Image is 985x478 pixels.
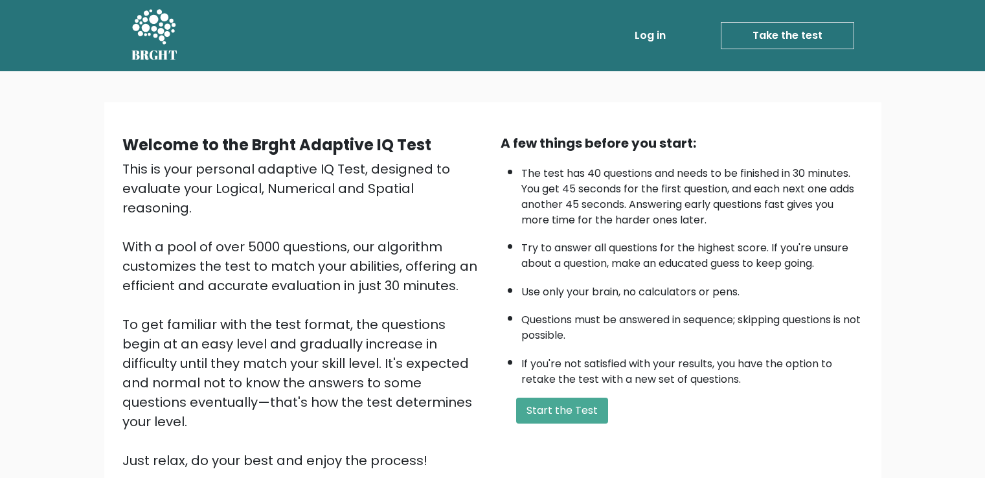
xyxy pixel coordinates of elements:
a: Log in [629,23,671,49]
li: Try to answer all questions for the highest score. If you're unsure about a question, make an edu... [521,234,863,271]
b: Welcome to the Brght Adaptive IQ Test [122,134,431,155]
li: If you're not satisfied with your results, you have the option to retake the test with a new set ... [521,350,863,387]
div: A few things before you start: [501,133,863,153]
button: Start the Test [516,398,608,424]
a: Take the test [721,22,854,49]
li: Questions must be answered in sequence; skipping questions is not possible. [521,306,863,343]
div: This is your personal adaptive IQ Test, designed to evaluate your Logical, Numerical and Spatial ... [122,159,485,470]
a: BRGHT [131,5,178,66]
li: The test has 40 questions and needs to be finished in 30 minutes. You get 45 seconds for the firs... [521,159,863,228]
h5: BRGHT [131,47,178,63]
li: Use only your brain, no calculators or pens. [521,278,863,300]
